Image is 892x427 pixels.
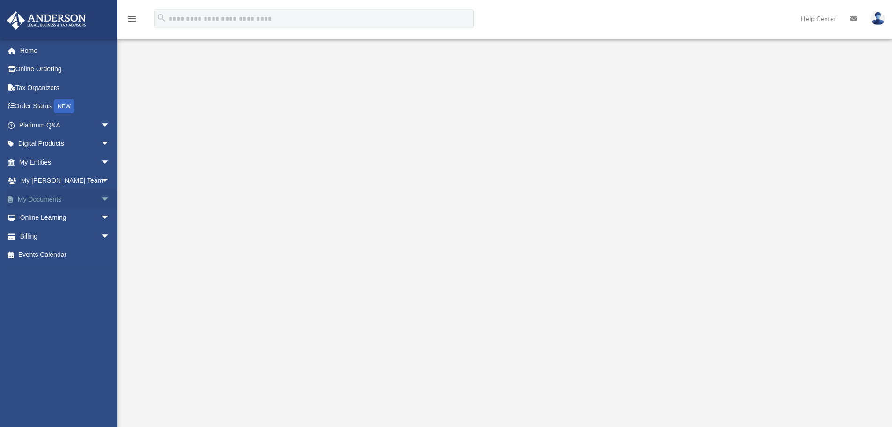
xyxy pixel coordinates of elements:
a: Order StatusNEW [7,97,124,116]
a: menu [126,16,138,24]
i: menu [126,13,138,24]
a: Online Learningarrow_drop_down [7,209,124,227]
span: arrow_drop_down [101,153,119,172]
a: Online Ordering [7,60,124,79]
a: Platinum Q&Aarrow_drop_down [7,116,124,135]
span: arrow_drop_down [101,135,119,154]
a: Billingarrow_drop_down [7,227,124,246]
a: My Documentsarrow_drop_down [7,190,124,209]
a: Tax Organizers [7,78,124,97]
a: Digital Productsarrow_drop_down [7,135,124,153]
a: Events Calendar [7,246,124,264]
span: arrow_drop_down [101,209,119,228]
iframe: <span data-mce-type="bookmark" style="display: inline-block; width: 0px; overflow: hidden; line-h... [251,63,756,345]
i: search [156,13,167,23]
a: My [PERSON_NAME] Teamarrow_drop_down [7,172,124,190]
span: arrow_drop_down [101,190,119,209]
span: arrow_drop_down [101,227,119,246]
a: Home [7,41,124,60]
a: My Entitiesarrow_drop_down [7,153,124,172]
span: arrow_drop_down [101,116,119,135]
span: arrow_drop_down [101,172,119,191]
img: User Pic [871,12,885,25]
div: NEW [54,99,74,113]
img: Anderson Advisors Platinum Portal [4,11,89,30]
